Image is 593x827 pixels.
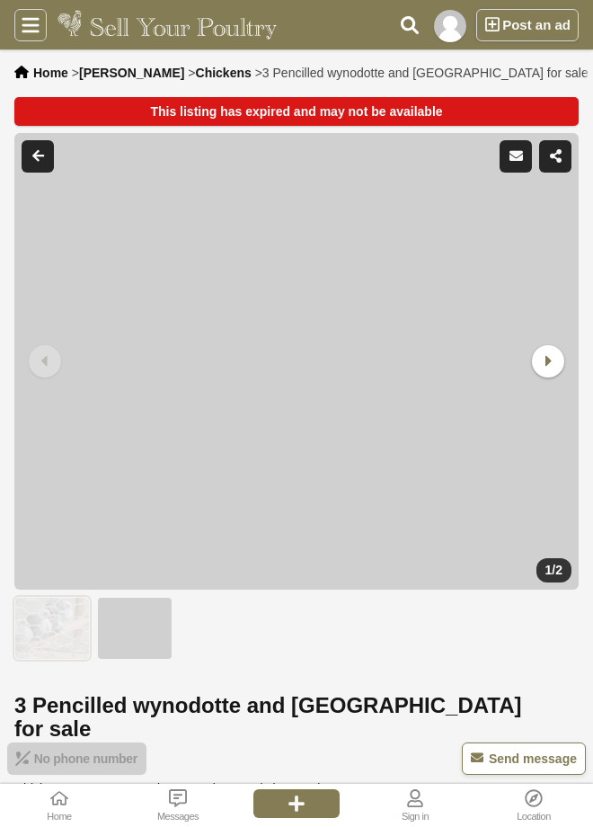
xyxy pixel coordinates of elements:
[474,784,593,827] a: Location
[14,97,579,126] div: This listing has expired and may not be available
[79,66,184,80] a: [PERSON_NAME]
[14,597,90,660] img: 3 Pencilled wynodotte and Hamburg for sale - 1
[14,133,579,590] li: 1 / 2
[253,781,364,796] span: Listing number: 689
[188,66,251,80] li: >
[7,743,146,775] a: No phone number
[14,694,579,741] h1: 3 Pencilled wynodotte and [GEOGRAPHIC_DATA] for sale
[34,751,137,766] span: No phone number
[120,809,235,824] span: Messages
[255,66,589,80] li: >
[119,784,237,827] a: Messages
[121,781,178,796] span: For sale
[97,597,173,660] img: 3 Pencilled wynodotte and Hamburg for sale - 2
[523,338,570,385] div: Next slide
[434,10,466,42] img: Non-logged user
[58,10,277,40] img: Sell Your Poultry
[356,784,474,827] a: Sign in
[2,809,117,824] span: Home
[23,338,70,385] div: Previous slide
[545,563,553,577] span: 1
[33,66,68,80] a: Home
[489,751,577,766] span: Send message
[196,66,252,80] a: Chickens
[262,66,589,80] span: 3 Pencilled wynodotte and [GEOGRAPHIC_DATA] for sale
[555,563,562,577] span: 2
[462,743,586,775] a: Send message
[14,781,78,796] span: Chickens
[358,809,473,824] span: Sign in
[476,9,579,41] a: Post an ad
[182,781,250,796] span: 269 views
[14,133,579,590] img: 3 Pencilled wynodotte and Hamburg for sale - 1/2
[476,809,591,824] span: Location
[72,66,185,80] li: >
[81,781,118,796] span: New
[536,558,571,582] div: /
